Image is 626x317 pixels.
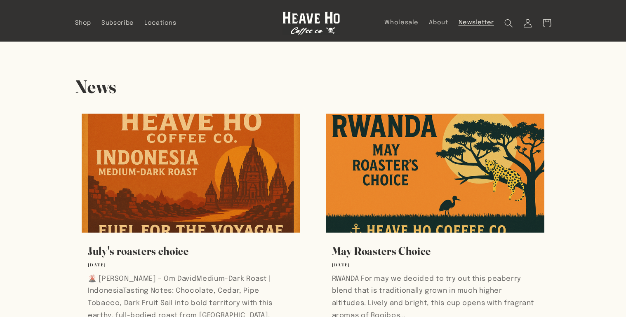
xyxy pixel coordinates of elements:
[282,12,340,35] img: Heave Ho Coffee Co
[424,14,453,32] a: About
[379,14,424,32] a: Wholesale
[75,75,551,98] h1: News
[96,14,139,32] a: Subscribe
[453,14,499,32] a: Newsletter
[70,14,96,32] a: Shop
[459,19,494,27] span: Newsletter
[499,14,518,33] summary: Search
[429,19,448,27] span: About
[144,19,177,27] span: Locations
[384,19,419,27] span: Wholesale
[332,244,539,258] a: May Roasters Choice
[75,19,92,27] span: Shop
[139,14,181,32] a: Locations
[101,19,134,27] span: Subscribe
[88,244,294,258] a: July's roasters choice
